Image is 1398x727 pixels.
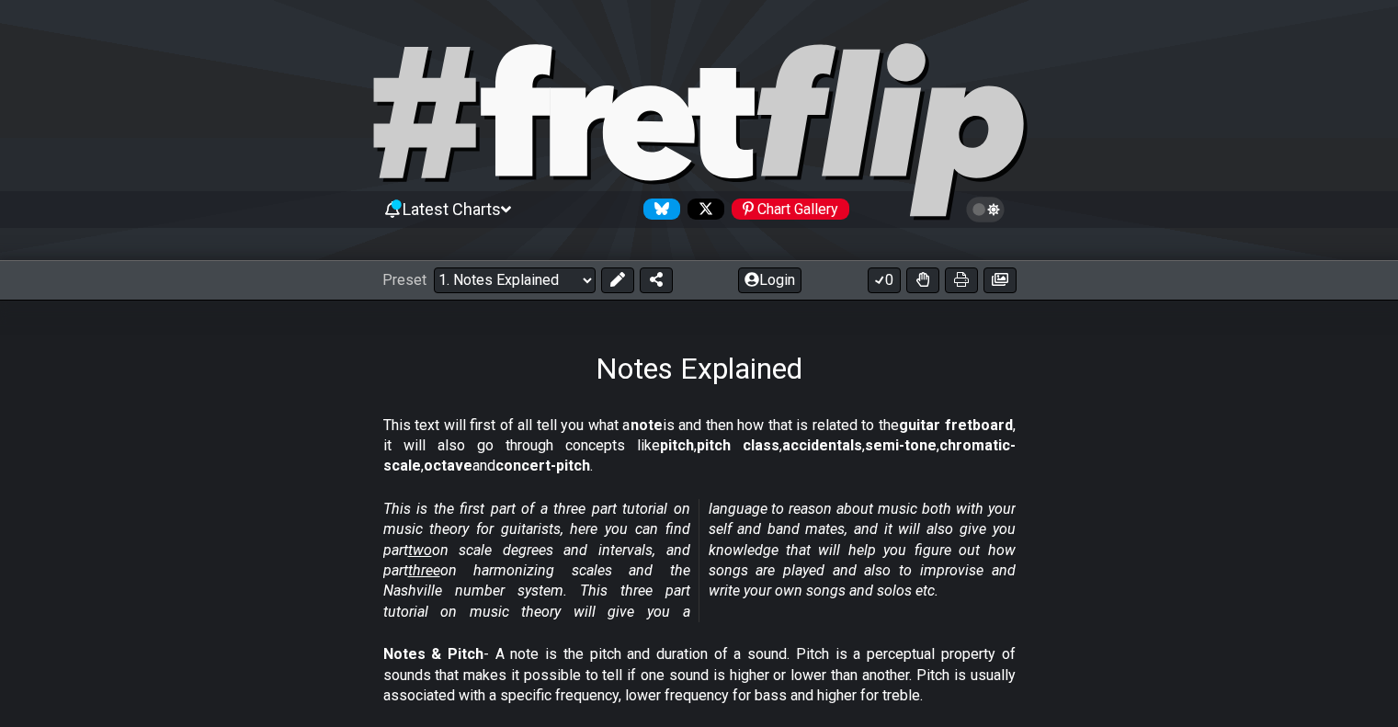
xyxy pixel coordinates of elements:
span: two [408,541,432,559]
span: three [408,562,440,579]
button: Print [945,267,978,293]
span: Latest Charts [403,199,501,219]
button: 0 [868,267,901,293]
strong: octave [424,457,472,474]
button: Share Preset [640,267,673,293]
strong: note [631,416,663,434]
button: Toggle Dexterity for all fretkits [906,267,939,293]
div: Chart Gallery [732,199,849,220]
select: Preset [434,267,596,293]
p: - A note is the pitch and duration of a sound. Pitch is a perceptual property of sounds that make... [383,644,1016,706]
span: Preset [382,271,426,289]
strong: guitar fretboard [899,416,1013,434]
button: Login [738,267,801,293]
strong: pitch class [697,437,779,454]
strong: concert-pitch [495,457,590,474]
button: Create image [983,267,1017,293]
h1: Notes Explained [596,351,802,386]
strong: Notes & Pitch [383,645,483,663]
p: This text will first of all tell you what a is and then how that is related to the , it will also... [383,415,1016,477]
span: Toggle light / dark theme [975,201,996,218]
button: Edit Preset [601,267,634,293]
strong: accidentals [782,437,862,454]
a: Follow #fretflip at Bluesky [636,199,680,220]
a: #fretflip at Pinterest [724,199,849,220]
strong: semi-tone [865,437,937,454]
a: Follow #fretflip at X [680,199,724,220]
em: This is the first part of a three part tutorial on music theory for guitarists, here you can find... [383,500,1016,620]
strong: pitch [660,437,694,454]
